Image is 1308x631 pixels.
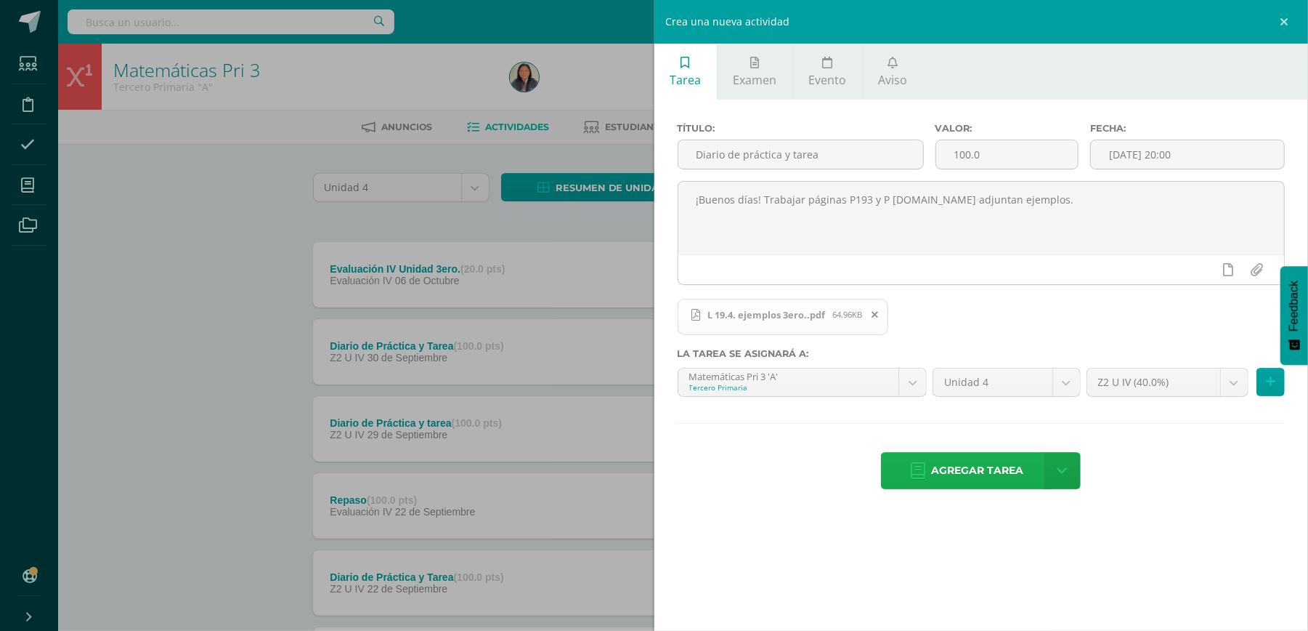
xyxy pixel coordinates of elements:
input: Puntos máximos [936,140,1078,169]
a: Unidad 4 [933,369,1079,396]
span: Unidad 4 [944,369,1041,396]
span: Examen [733,72,776,88]
label: La tarea se asignará a: [678,348,1285,359]
span: Remover archivo [863,307,887,323]
a: Examen [718,44,792,100]
a: Matemáticas Pri 3 'A'Tercero Primaria [678,369,927,396]
span: L 19.4. ejemplos 3ero..pdf [678,299,889,335]
span: 64.96KB [832,309,862,320]
span: Agregar tarea [931,453,1023,489]
label: Título: [678,123,924,134]
a: Tarea [654,44,717,100]
span: Feedback [1288,281,1301,331]
span: Evento [808,72,846,88]
span: L 19.4. ejemplos 3ero..pdf [700,309,832,321]
a: Aviso [863,44,923,100]
label: Fecha: [1090,123,1285,134]
a: Evento [793,44,862,100]
div: Matemáticas Pri 3 'A' [689,369,888,382]
span: Aviso [879,72,908,88]
label: Valor: [935,123,1079,134]
span: Tarea [670,72,701,88]
input: Título [678,140,923,169]
span: Z2 U IV (40.0%) [1098,369,1209,396]
input: Fecha de entrega [1091,140,1284,169]
div: Tercero Primaria [689,382,888,393]
button: Feedback - Mostrar encuesta [1280,266,1308,365]
a: Z2 U IV (40.0%) [1087,369,1248,396]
